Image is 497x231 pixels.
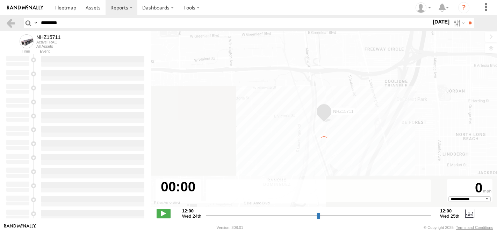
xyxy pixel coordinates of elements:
a: Back to previous Page [6,18,16,28]
div: Event [40,50,151,53]
img: rand-logo.svg [7,5,43,10]
a: Terms and Conditions [456,225,493,230]
div: 0 [448,180,491,196]
strong: 12:00 [440,208,459,213]
span: Wed 24th [182,213,201,219]
label: Play/Stop [157,209,171,218]
a: Visit our Website [4,224,36,231]
label: Search Query [33,18,38,28]
div: Zulema McIntosch [413,2,433,13]
div: Version: 308.01 [217,225,243,230]
i: ? [458,2,469,13]
label: Search Filter Options [451,18,466,28]
div: Time [6,50,30,53]
div: ActiveTRAC [36,40,61,44]
div: © Copyright 2025 - [424,225,493,230]
label: [DATE] [431,18,451,26]
div: All Assets [36,44,61,48]
span: Wed 25th [440,213,459,219]
strong: 12:00 [182,208,201,213]
div: NHZ15711 - View Asset History [36,34,61,40]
